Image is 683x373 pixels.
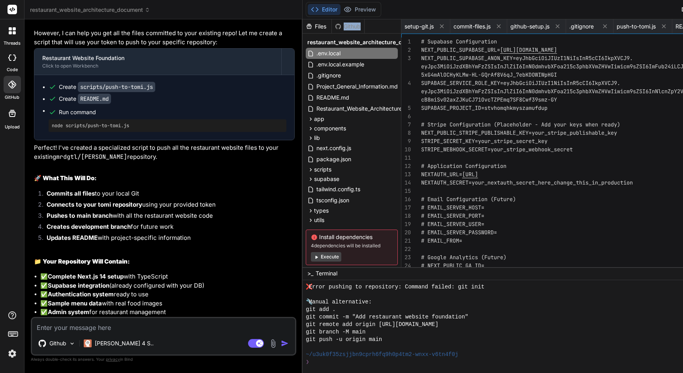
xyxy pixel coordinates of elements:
[421,121,579,128] span: # Stripe Configuration (Placeholder - Add your key
[332,23,364,30] div: Github
[309,298,372,306] span: Manual alternative:
[316,269,337,277] span: Terminal
[303,23,331,30] div: Files
[401,162,411,170] div: 12
[48,300,102,307] strong: Sample menu data
[40,281,295,290] li: ✅ (already configured with your DB)
[306,336,382,343] span: git push -u origin main
[59,95,111,103] div: Create
[40,234,295,245] li: with project-specific information
[316,104,426,113] span: Restaurant_Website_Architecture_Plan.md
[40,299,295,308] li: ✅ with real food images
[421,104,548,111] span: SUPABASE_PROJECT_ID=stvhomqhkmyszamufdup
[421,146,573,153] span: STRIPE_WEBHOOK_SECRET=your_stripe_webhook_secret
[34,29,295,47] p: However, I can help you get all the files committed to your existing repo! Let me create a script...
[314,166,331,173] span: scripts
[306,313,468,321] span: git commit -m "Add restaurant website foundation"
[421,79,579,87] span: SUPABASE_SERVICE_ROLE_KEY=eyJhbGciOiJIUzI1NiIsInR5
[59,83,155,91] div: Create
[579,55,633,62] span: InR5cCI6IkpXVCJ9.
[34,174,97,182] strong: 🚀 What This Will Do:
[306,283,309,291] span: ❌
[341,4,379,15] button: Preview
[579,129,617,136] span: lishable_key
[401,38,411,46] div: 1
[307,269,313,277] span: >_
[421,171,462,178] span: NEXTAUTH_URL=
[56,153,127,161] code: mrdgtl/[PERSON_NAME]
[95,339,154,347] p: [PERSON_NAME] 4 S..
[314,115,324,123] span: app
[401,187,411,195] div: 15
[311,243,393,249] span: 4 dependencies will be installed
[579,179,633,186] span: his_in_production
[40,290,295,299] li: ✅ ready to use
[421,204,484,211] span: # EMAIL_SERVER_HOST=
[47,190,95,197] strong: Commits all files
[421,96,557,103] span: cB8miSv02axZJKuCJ71OvcTZPEmq7SF8Cwf39smz-GY
[47,201,142,208] strong: Connects to your tomi repository
[401,253,411,262] div: 23
[421,254,506,261] span: # Google Analytics (Future)
[316,185,361,194] span: tailwind.config.ts
[421,88,579,95] span: eyJpc3MiOiJzdXBhYmFzZSIsInJlZiI6InN0dmhvbXFoa215c3
[401,104,411,112] div: 5
[48,308,89,316] strong: Admin system
[421,71,557,78] span: 5xG4mAlOCHyKLMw-HL-GQrAf8V6qJ_7ebKDOWIWpHGI
[308,4,341,15] button: Editor
[617,23,656,30] span: push-to-tomi.js
[316,93,350,102] span: README.md
[579,79,620,87] span: cCI6IkpXVCJ9.
[6,347,19,360] img: settings
[78,94,111,104] code: README.md
[314,207,329,215] span: types
[421,179,579,186] span: NEXTAUTH_SECRET=your_nextauth_secret_here_change_t
[401,262,411,270] div: 24
[401,145,411,154] div: 10
[401,79,411,87] div: 4
[401,203,411,212] div: 17
[309,283,485,291] span: Error pushing to repository: Command failed: git init
[34,49,281,75] button: Restaurant Website FoundationClick to open Workbench
[40,272,295,281] li: ✅ with TypeScript
[69,340,75,347] img: Pick Models
[510,23,549,30] span: github-setup.js
[42,54,273,62] div: Restaurant Website Foundation
[307,38,426,46] span: restaurant_website_architecture_document
[316,143,352,153] span: next.config.js
[421,237,462,244] span: # EMAIL_FROM=
[269,339,278,348] img: attachment
[401,121,411,129] div: 7
[40,308,295,317] li: ✅ for restaurant management
[306,358,309,366] span: ❯
[40,222,295,234] li: for future work
[421,46,500,53] span: NEXT_PUBLIC_SUPABASE_URL=
[49,339,66,347] p: Github
[47,234,98,241] strong: Updates README
[306,298,309,306] span: 🔧
[316,71,342,80] span: .gitignore
[401,154,411,162] div: 11
[500,46,557,53] span: [URL][DOMAIN_NAME]
[106,357,120,362] span: privacy
[405,23,434,30] span: setup-git.js
[316,196,350,205] span: tsconfig.json
[31,356,296,363] p: Always double-check its answers. Your in Bind
[421,138,548,145] span: STRIPE_SECRET_KEY=your_stripe_secret_key
[401,212,411,220] div: 18
[569,23,594,30] span: .gitignore
[40,211,295,222] li: with all the restaurant website code
[401,195,411,203] div: 16
[316,154,352,164] span: package.json
[30,6,150,14] span: restaurant_website_architecture_document
[401,129,411,137] div: 8
[42,63,273,69] div: Click to open Workbench
[401,179,411,187] div: 14
[401,112,411,121] div: 6
[401,228,411,237] div: 20
[314,134,320,142] span: lib
[316,60,365,69] span: .env.local.example
[311,252,341,262] button: Execute
[421,262,484,269] span: # NEXT_PUBLIC_GA_ID=
[462,171,478,178] span: [URL]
